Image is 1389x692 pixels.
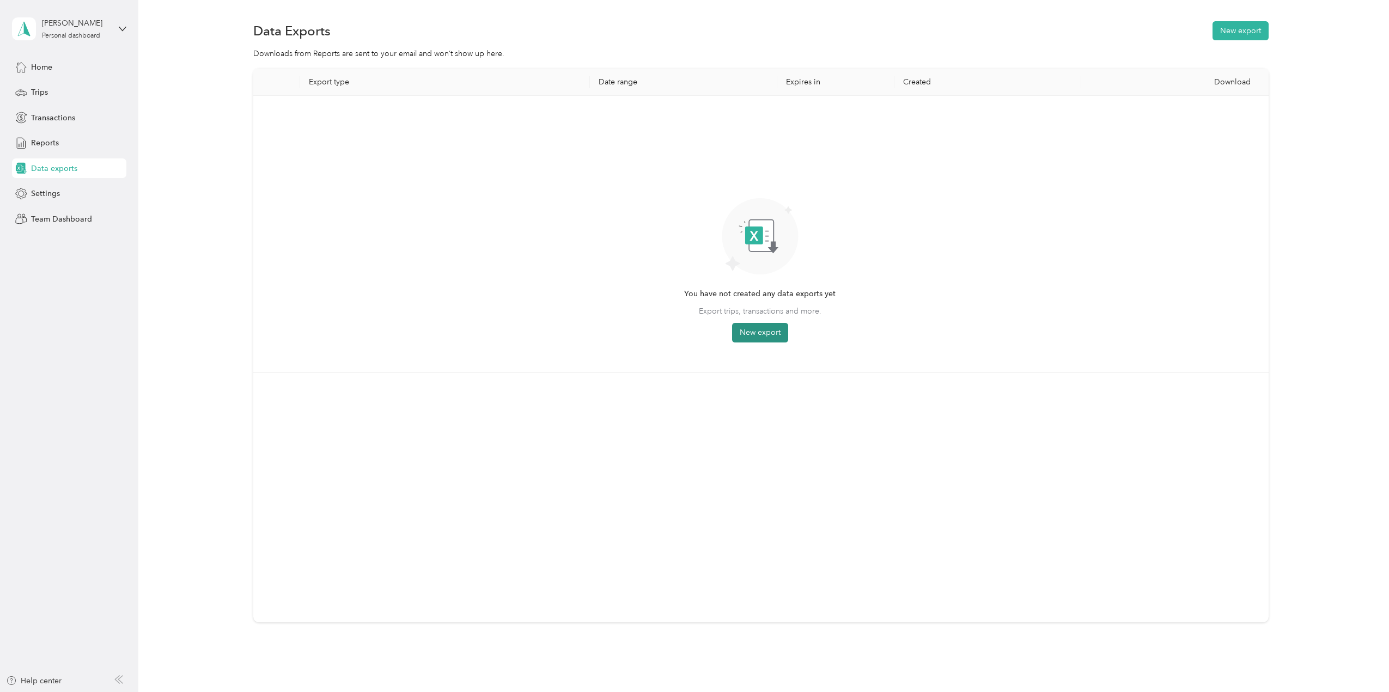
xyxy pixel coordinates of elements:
[894,69,1082,96] th: Created
[590,69,777,96] th: Date range
[31,213,92,225] span: Team Dashboard
[253,25,331,36] h1: Data Exports
[31,137,59,149] span: Reports
[684,288,836,300] span: You have not created any data exports yet
[777,69,894,96] th: Expires in
[31,163,77,174] span: Data exports
[732,323,788,342] button: New export
[42,17,110,29] div: [PERSON_NAME]
[31,87,48,98] span: Trips
[42,33,100,39] div: Personal dashboard
[1090,77,1260,87] div: Download
[31,112,75,124] span: Transactions
[31,188,60,199] span: Settings
[253,48,1269,59] div: Downloads from Reports are sent to your email and won’t show up here.
[31,62,52,73] span: Home
[699,305,821,317] span: Export trips, transactions and more.
[300,69,590,96] th: Export type
[6,675,62,687] button: Help center
[1213,21,1269,40] button: New export
[1328,631,1389,692] iframe: Everlance-gr Chat Button Frame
